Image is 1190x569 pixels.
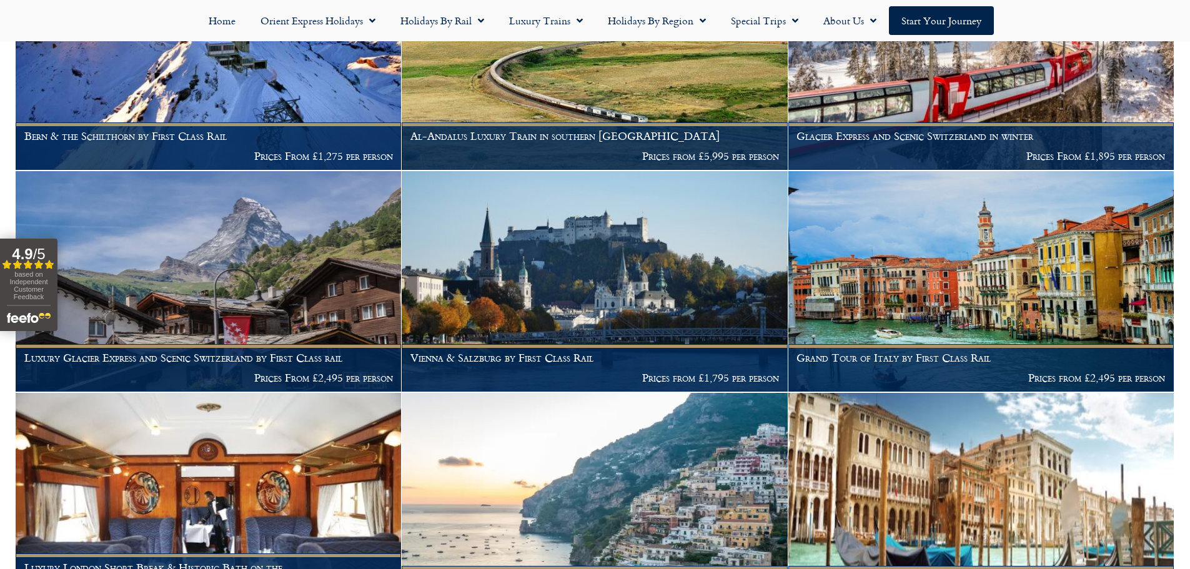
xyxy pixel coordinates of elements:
[410,150,779,162] p: Prices from £5,995 per person
[796,352,1165,364] h1: Grand Tour of Italy by First Class Rail
[24,372,393,384] p: Prices From £2,495 per person
[595,6,718,35] a: Holidays by Region
[24,130,393,142] h1: Bern & the Schilthorn by First Class Rail
[388,6,497,35] a: Holidays by Rail
[796,150,1165,162] p: Prices From £1,895 per person
[788,171,1174,392] a: Grand Tour of Italy by First Class Rail Prices from £2,495 per person
[402,171,788,392] a: Vienna & Salzburg by First Class Rail Prices from £1,795 per person
[248,6,388,35] a: Orient Express Holidays
[811,6,889,35] a: About Us
[24,150,393,162] p: Prices From £1,275 per person
[718,6,811,35] a: Special Trips
[16,171,402,392] a: Luxury Glacier Express and Scenic Switzerland by First Class rail Prices From £2,495 per person
[410,372,779,384] p: Prices from £1,795 per person
[796,130,1165,142] h1: Glacier Express and Scenic Switzerland in winter
[196,6,248,35] a: Home
[410,130,779,142] h1: Al-Andalus Luxury Train in southern [GEOGRAPHIC_DATA]
[497,6,595,35] a: Luxury Trains
[24,352,393,364] h1: Luxury Glacier Express and Scenic Switzerland by First Class rail
[410,352,779,364] h1: Vienna & Salzburg by First Class Rail
[796,372,1165,384] p: Prices from £2,495 per person
[6,6,1184,35] nav: Menu
[889,6,994,35] a: Start your Journey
